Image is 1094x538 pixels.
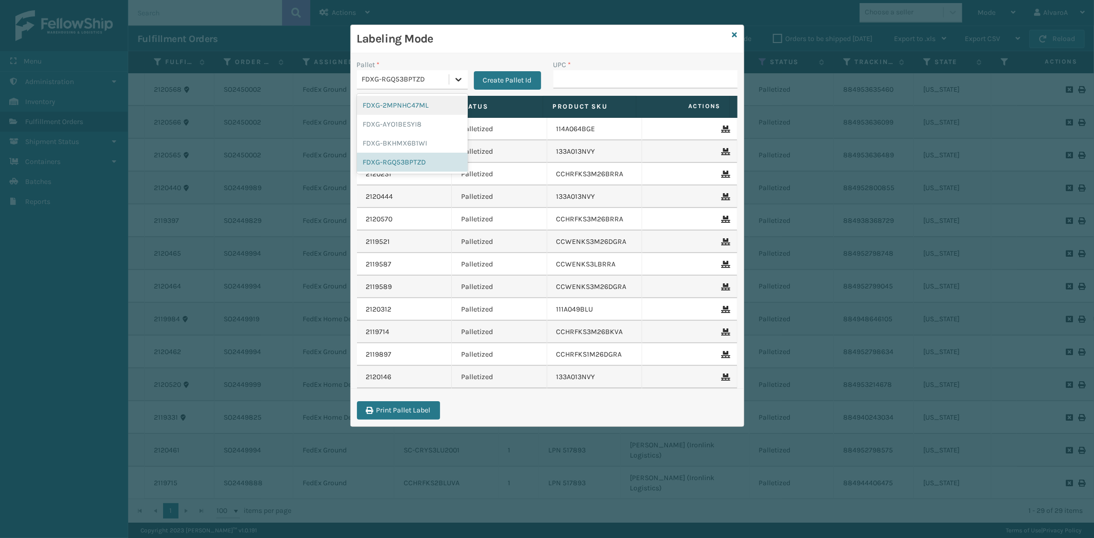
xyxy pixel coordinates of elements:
td: Palletized [452,276,547,298]
td: Palletized [452,366,547,388]
td: CCWENKS3LBRRA [547,253,643,276]
a: 2120146 [366,372,392,382]
label: Product SKU [552,102,627,111]
td: 133A013NVY [547,140,643,163]
td: Palletized [452,118,547,140]
td: Palletized [452,298,547,321]
td: CCHRFKS1M26DGRA [547,343,643,366]
td: Palletized [452,208,547,231]
td: CCHRFKS3M26BRRA [547,163,643,185]
td: CCHRFKS3M26BKVA [547,321,643,343]
td: CCWENKS3M26DGRA [547,276,643,298]
td: 114A064BGE [547,118,643,140]
div: FDXG-AYO1BESYI8 [357,115,468,134]
i: Remove From Pallet [722,283,728,291]
a: 2119587 [366,259,392,270]
td: Palletized [452,231,547,253]
span: Actions [640,98,727,115]
td: Palletized [452,185,547,208]
i: Remove From Pallet [722,171,728,178]
a: 2120231 [366,169,392,179]
button: Print Pallet Label [357,401,440,420]
label: UPC [553,59,571,70]
td: Palletized [452,253,547,276]
td: Palletized [452,321,547,343]
h3: Labeling Mode [357,31,728,47]
div: FDXG-BKHMX6B1WI [357,134,468,153]
i: Remove From Pallet [722,216,728,223]
div: FDXG-RGQ53BPTZD [357,153,468,172]
button: Create Pallet Id [474,71,541,90]
i: Remove From Pallet [722,351,728,358]
label: Status [459,102,533,111]
a: 2119897 [366,349,392,360]
i: Remove From Pallet [722,238,728,245]
td: CCWENKS3M26DGRA [547,231,643,253]
label: Pallet [357,59,380,70]
i: Remove From Pallet [722,261,728,268]
td: Palletized [452,343,547,366]
td: CCHRFKS3M26BRRA [547,208,643,231]
i: Remove From Pallet [722,328,728,336]
i: Remove From Pallet [722,306,728,313]
td: 133A013NVY [547,185,643,208]
a: 2120444 [366,192,393,202]
a: 2120312 [366,304,392,315]
td: 111A049BLU [547,298,643,321]
i: Remove From Pallet [722,374,728,381]
div: FDXG-RGQ53BPTZD [362,74,450,85]
a: 2119521 [366,237,390,247]
a: 2120570 [366,214,393,224]
td: 133A013NVY [547,366,643,388]
td: Palletized [452,163,547,185]
a: 2119714 [366,327,390,337]
i: Remove From Pallet [722,148,728,155]
td: Palletized [452,140,547,163]
i: Remove From Pallet [722,193,728,200]
i: Remove From Pallet [722,126,728,133]
div: FDXG-2MPNHC47ML [357,96,468,115]
a: 2119589 [366,282,392,292]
